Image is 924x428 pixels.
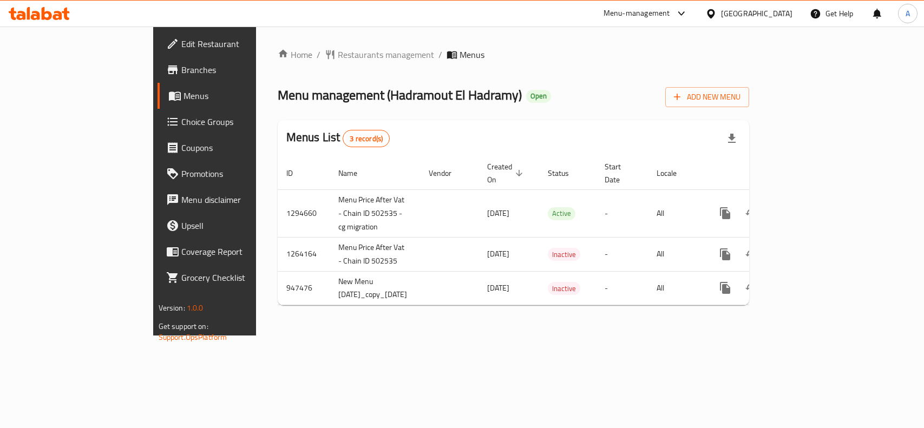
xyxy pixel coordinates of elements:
span: [DATE] [487,206,509,220]
td: All [648,189,704,237]
span: [DATE] [487,281,509,295]
span: [DATE] [487,247,509,261]
span: Upsell [181,219,299,232]
span: ID [286,167,307,180]
span: Menus [184,89,299,102]
span: Menu management ( Hadramout El Hadramy ) [278,83,522,107]
span: Edit Restaurant [181,37,299,50]
td: - [596,189,648,237]
span: Menu disclaimer [181,193,299,206]
h2: Menus List [286,129,390,147]
th: Actions [704,157,825,190]
table: enhanced table [278,157,825,306]
a: Restaurants management [325,48,434,61]
li: / [438,48,442,61]
span: Open [526,91,551,101]
span: Branches [181,63,299,76]
div: Inactive [548,248,580,261]
span: Name [338,167,371,180]
a: Support.OpsPlatform [159,330,227,344]
button: Change Status [738,241,764,267]
nav: breadcrumb [278,48,750,61]
a: Upsell [158,213,307,239]
span: 3 record(s) [343,134,389,144]
div: Menu-management [604,7,670,20]
a: Edit Restaurant [158,31,307,57]
button: more [712,275,738,301]
a: Menus [158,83,307,109]
span: Start Date [605,160,635,186]
td: Menu Price After Vat - Chain ID 502535 [330,237,420,271]
span: Restaurants management [338,48,434,61]
span: Coupons [181,141,299,154]
span: Active [548,207,575,220]
span: 1.0.0 [187,301,204,315]
span: Locale [657,167,691,180]
div: Open [526,90,551,103]
div: Total records count [343,130,390,147]
li: / [317,48,320,61]
span: Inactive [548,248,580,261]
span: Promotions [181,167,299,180]
span: Coverage Report [181,245,299,258]
div: [GEOGRAPHIC_DATA] [721,8,792,19]
td: All [648,271,704,305]
td: - [596,271,648,305]
button: more [712,200,738,226]
button: Change Status [738,200,764,226]
a: Grocery Checklist [158,265,307,291]
span: Menus [460,48,484,61]
span: Status [548,167,583,180]
button: Change Status [738,275,764,301]
td: All [648,237,704,271]
a: Menu disclaimer [158,187,307,213]
a: Choice Groups [158,109,307,135]
span: Choice Groups [181,115,299,128]
span: Version: [159,301,185,315]
span: Vendor [429,167,466,180]
span: A [906,8,910,19]
a: Coverage Report [158,239,307,265]
td: New Menu [DATE]_copy_[DATE] [330,271,420,305]
div: Export file [719,126,745,152]
td: - [596,237,648,271]
a: Promotions [158,161,307,187]
button: more [712,241,738,267]
span: Get support on: [159,319,208,333]
span: Add New Menu [674,90,740,104]
td: Menu Price After Vat - Chain ID 502535 -cg migration [330,189,420,237]
button: Add New Menu [665,87,749,107]
a: Branches [158,57,307,83]
span: Inactive [548,282,580,295]
div: Inactive [548,282,580,295]
a: Coupons [158,135,307,161]
span: Created On [487,160,526,186]
span: Grocery Checklist [181,271,299,284]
